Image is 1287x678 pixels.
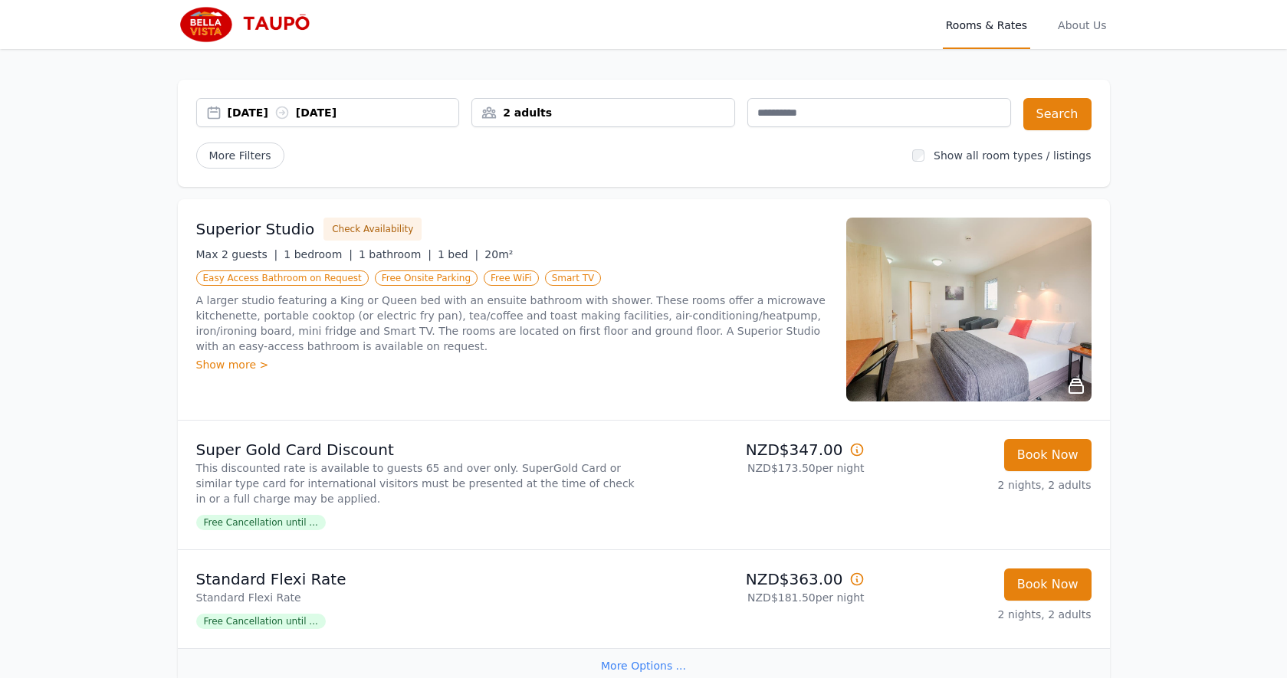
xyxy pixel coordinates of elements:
[284,248,353,260] span: 1 bedroom |
[375,270,478,286] span: Free Onsite Parking
[650,590,865,605] p: NZD$181.50 per night
[196,293,828,354] p: A larger studio featuring a King or Queen bed with an ensuite bathroom with shower. These rooms o...
[472,105,734,120] div: 2 adults
[196,590,638,605] p: Standard Flexi Rate
[484,248,513,260] span: 20m²
[196,439,638,460] p: Super Gold Card Discount
[438,248,478,260] span: 1 bed |
[323,218,422,241] button: Check Availability
[196,515,326,530] span: Free Cancellation until ...
[196,357,828,372] div: Show more >
[877,607,1092,622] p: 2 nights, 2 adults
[178,6,325,43] img: Bella Vista Taupo
[934,149,1091,162] label: Show all room types / listings
[196,270,369,286] span: Easy Access Bathroom on Request
[650,568,865,590] p: NZD$363.00
[196,614,326,629] span: Free Cancellation until ...
[1004,439,1092,471] button: Book Now
[650,460,865,476] p: NZD$173.50 per night
[545,270,602,286] span: Smart TV
[196,460,638,506] p: This discounted rate is available to guests 65 and over only. SuperGold Card or similar type card...
[196,218,315,240] h3: Superior Studio
[196,142,284,169] span: More Filters
[228,105,459,120] div: [DATE] [DATE]
[650,439,865,460] p: NZD$347.00
[1023,98,1092,130] button: Search
[196,568,638,590] p: Standard Flexi Rate
[484,270,539,286] span: Free WiFi
[359,248,432,260] span: 1 bathroom |
[1004,568,1092,601] button: Book Now
[877,477,1092,493] p: 2 nights, 2 adults
[196,248,278,260] span: Max 2 guests |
